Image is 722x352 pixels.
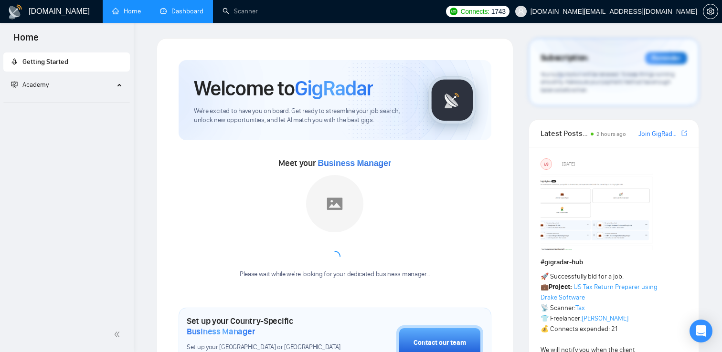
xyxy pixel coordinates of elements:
span: Connects: [460,6,489,17]
span: Business Manager [318,158,391,168]
div: Please wait while we're looking for your dedicated business manager... [234,270,436,279]
img: logo [8,4,23,20]
div: US [541,159,552,169]
span: Your subscription will be renewed. To keep things running smoothly, make sure your payment method... [541,71,675,93]
span: export [681,129,687,137]
a: [PERSON_NAME] [582,314,628,322]
li: Academy Homepage [3,98,130,104]
span: Academy [11,81,49,89]
strong: Project: [549,283,572,291]
a: Tax [575,304,585,312]
span: [DATE] [562,160,575,168]
a: export [681,129,687,138]
h1: # gigradar-hub [541,257,687,268]
img: gigradar-logo.png [428,76,476,124]
a: setting [703,8,718,15]
img: F09354QB7SM-image.png [541,174,655,250]
span: We're excited to have you on board. Get ready to streamline your job search, unlock new opportuni... [194,107,413,125]
li: Getting Started [3,52,130,72]
a: dashboardDashboard [160,7,203,15]
span: 1743 [491,6,506,17]
a: homeHome [112,7,141,15]
span: Getting Started [22,58,68,66]
h1: Welcome to [194,75,373,101]
span: 2 hours ago [596,131,626,137]
h1: Set up your Country-Specific [187,316,349,337]
span: double-left [114,330,123,339]
div: Contact our team [414,338,466,348]
span: Business Manager [187,326,255,337]
span: user [518,8,524,15]
a: Join GigRadar Slack Community [638,129,680,139]
div: Open Intercom Messenger [690,320,712,342]
a: searchScanner [223,7,258,15]
span: Subscription [541,50,588,66]
span: loading [329,250,341,263]
span: Academy [22,81,49,89]
span: fund-projection-screen [11,81,18,88]
span: Home [6,31,46,51]
div: Reminder [645,52,687,64]
img: placeholder.png [306,175,363,232]
img: upwork-logo.png [450,8,457,15]
button: setting [703,4,718,19]
span: Latest Posts from the GigRadar Community [541,127,588,139]
span: GigRadar [295,75,373,101]
span: rocket [11,58,18,65]
span: Meet your [278,158,391,168]
a: US Tax Return Preparer using Drake Software [541,283,658,301]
